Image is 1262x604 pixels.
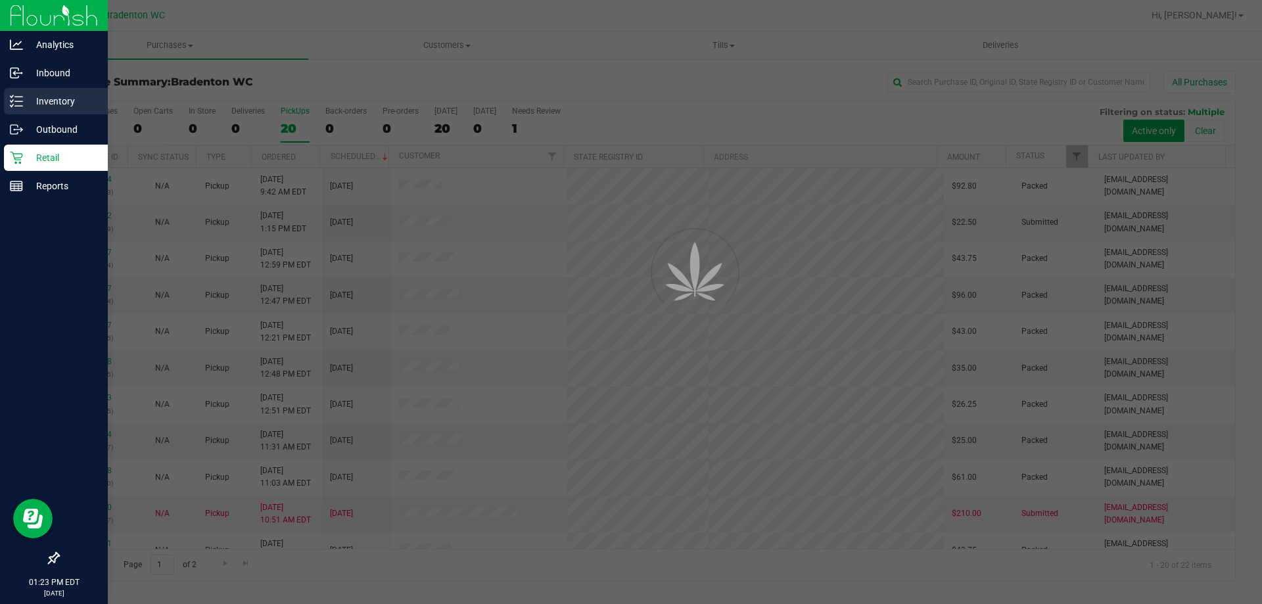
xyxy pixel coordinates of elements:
[23,122,102,137] p: Outbound
[10,38,23,51] inline-svg: Analytics
[10,179,23,193] inline-svg: Reports
[23,178,102,194] p: Reports
[23,37,102,53] p: Analytics
[23,65,102,81] p: Inbound
[23,150,102,166] p: Retail
[10,151,23,164] inline-svg: Retail
[10,123,23,136] inline-svg: Outbound
[10,95,23,108] inline-svg: Inventory
[23,93,102,109] p: Inventory
[6,576,102,588] p: 01:23 PM EDT
[10,66,23,80] inline-svg: Inbound
[6,588,102,598] p: [DATE]
[13,499,53,538] iframe: Resource center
